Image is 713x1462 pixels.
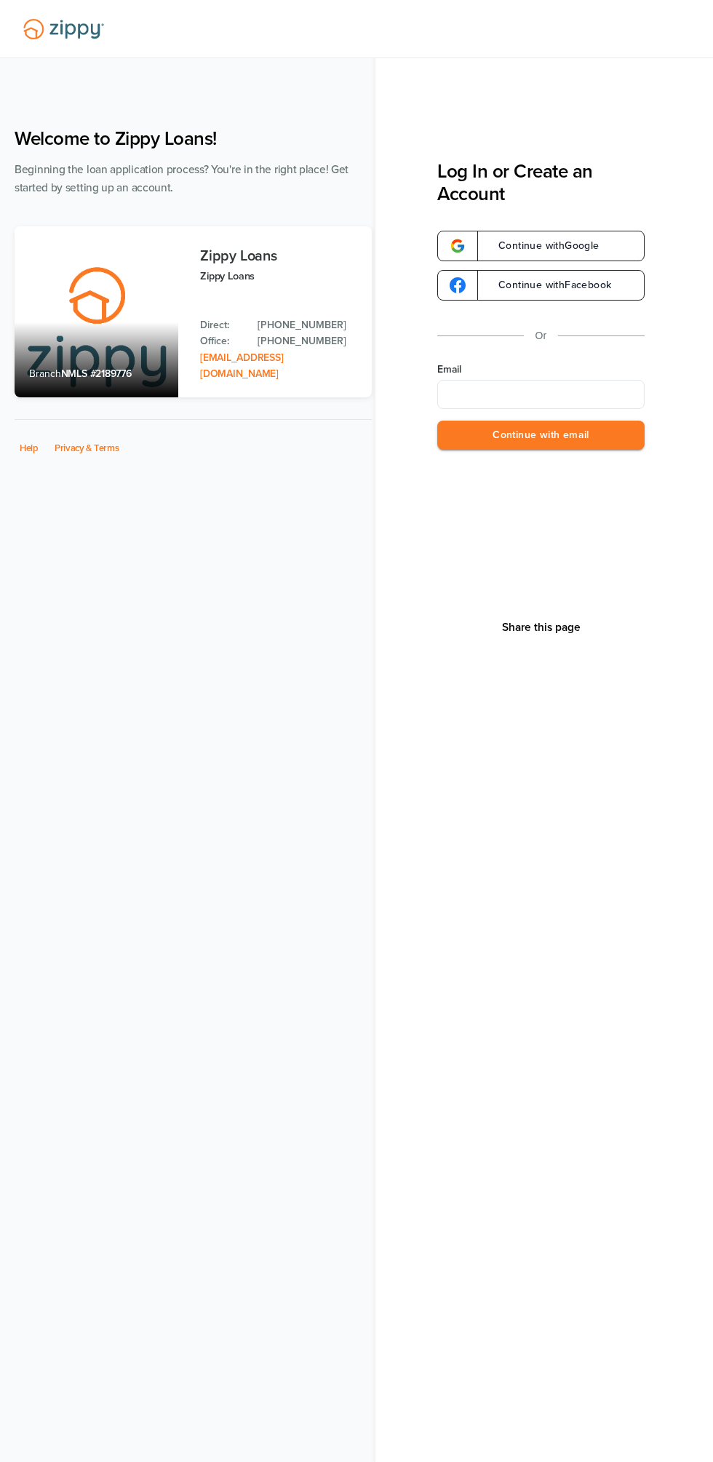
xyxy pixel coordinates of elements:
p: Office: [200,333,243,349]
span: Continue with Google [484,241,600,251]
p: Zippy Loans [200,268,357,285]
a: google-logoContinue withGoogle [437,231,645,261]
span: Continue with Facebook [484,280,611,290]
span: NMLS #2189776 [61,368,132,380]
button: Share This Page [498,620,585,635]
a: Privacy & Terms [55,442,119,454]
a: Email Address: zippyguide@zippymh.com [200,351,283,380]
h3: Log In or Create an Account [437,160,645,205]
a: Direct Phone: 512-975-2947 [258,317,357,333]
p: Or [535,327,547,345]
a: Help [20,442,39,454]
input: Email Address [437,380,645,409]
p: Direct: [200,317,243,333]
img: Lender Logo [15,12,113,46]
img: google-logo [450,238,466,254]
a: Office Phone: 512-975-2947 [258,333,357,349]
h3: Zippy Loans [200,248,357,264]
label: Email [437,362,645,377]
a: google-logoContinue withFacebook [437,270,645,301]
h1: Welcome to Zippy Loans! [15,127,372,150]
button: Continue with email [437,421,645,450]
img: google-logo [450,277,466,293]
span: Branch [29,368,61,380]
span: Beginning the loan application process? You're in the right place! Get started by setting up an a... [15,163,348,194]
